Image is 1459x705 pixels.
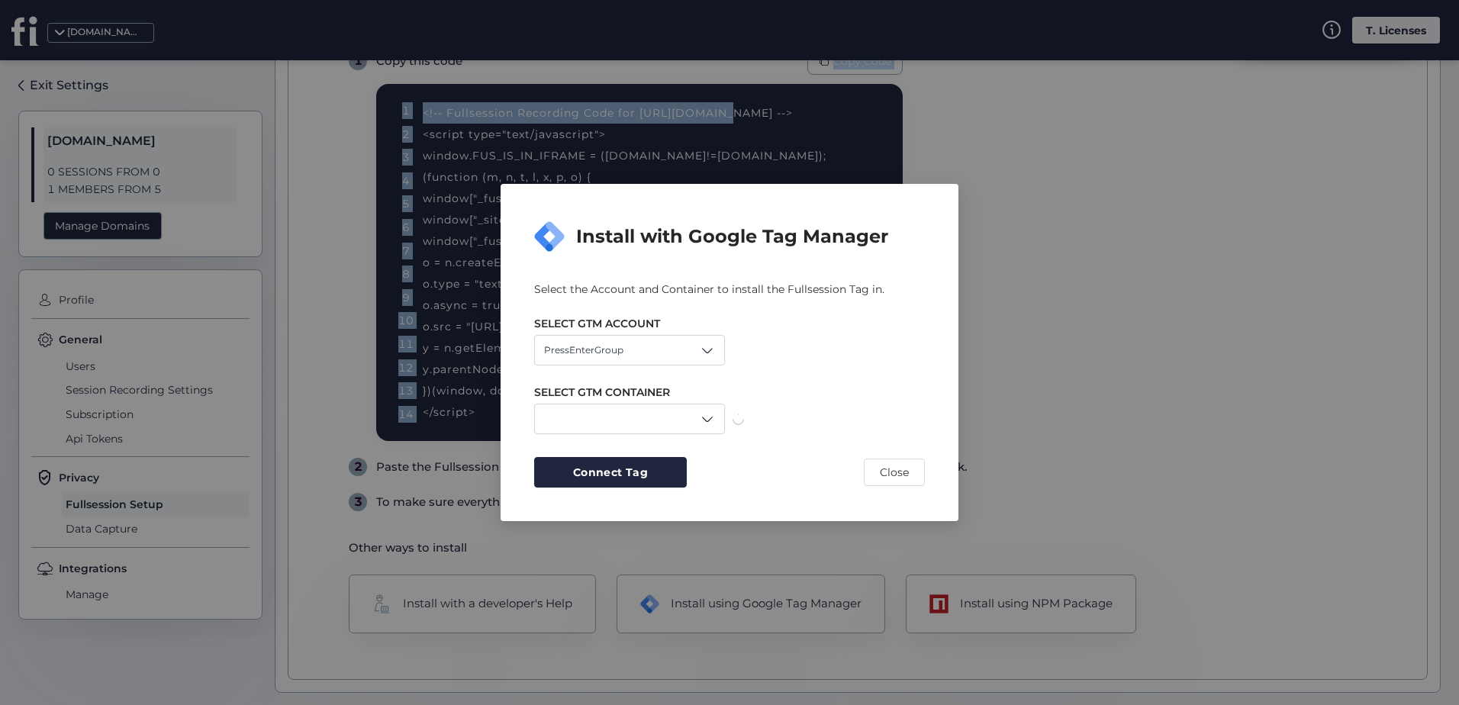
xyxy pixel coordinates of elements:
[534,388,889,396] label: SELECT GTM CONTAINER
[880,464,909,481] span: Close
[573,464,648,481] span: Connect Tag
[534,282,925,297] p: Select the Account and Container to install the Fullsession Tag in.
[544,343,623,358] span: PressEnterGroup
[534,221,925,252] p: Install with Google Tag Manager
[534,457,687,488] button: Connect Tag
[534,320,889,327] label: SELECT GTM ACCOUNT
[864,459,925,486] button: Close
